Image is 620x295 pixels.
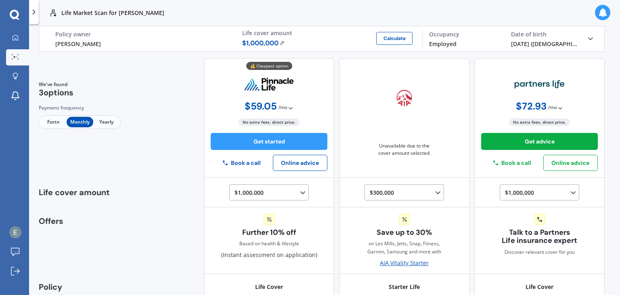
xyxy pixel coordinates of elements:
img: ACg8ocKGw8TexJwiwkeR6LTU5UC82jDmLqnc-Rad1guDjjKh7Lkj2g=s96-c [9,226,21,238]
button: Book a call [481,156,543,169]
span: Talk to a Partners Life insurance expert [481,228,598,245]
div: $300,000 [370,188,442,198]
button: Calculate [376,32,413,45]
img: life.f720d6a2d7cdcd3ad642.svg [48,8,58,18]
div: Date of birth [511,31,580,38]
div: [DATE] ([DEMOGRAPHIC_DATA].) [511,40,580,48]
div: Payment frequency [39,104,121,112]
button: Online advice [543,155,598,171]
div: 💰 Cheapest option [246,62,292,70]
span: Unavailable due to the cover amount selected. [364,142,445,157]
div: Offers [39,217,127,274]
div: Employed [429,40,498,48]
button: Get advice [481,133,598,150]
span: No extra fees, direct price. [239,118,300,126]
img: Edit [280,40,285,45]
span: / mo [548,103,557,112]
span: 3 options [39,87,73,98]
p: Life Market Scan for [PERSON_NAME] [61,9,164,17]
img: aia.webp [396,90,412,107]
div: $1,000,000 [235,188,307,198]
span: on Les Mills, Jetts, Snap, Fitness, Garmin, Samsung and more with [346,240,463,256]
span: No extra fees, direct price. [509,118,570,126]
div: [PERSON_NAME] [55,40,229,48]
div: AIA Vitality Starter [380,259,429,267]
div: $1,000,000 [505,188,577,198]
span: / mo [279,103,287,112]
span: $ 72.93 [516,101,547,112]
button: Get started [211,133,327,150]
div: (Instant assessment on application) [221,214,317,259]
button: Book a call [211,156,273,169]
span: Save up to 30% [377,228,432,237]
span: Monthly [67,117,93,127]
span: We've found [39,81,73,88]
img: pinnacle.webp [244,77,294,91]
span: Discover relevant cover for you [505,248,575,256]
span: Further 10% off [242,228,296,237]
img: partners-life.webp [514,80,565,89]
span: $ 1,000,000 [242,38,285,48]
div: Life cover amount [39,178,127,207]
button: Online advice [273,155,327,171]
div: Based on health & lifestyle [239,240,299,248]
span: $ 59.05 [245,101,277,112]
span: Fortn [40,117,67,127]
div: Life cover amount [242,29,416,37]
div: Occupancy [429,31,498,38]
div: Policy owner [55,31,229,38]
span: Yearly [93,117,119,127]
